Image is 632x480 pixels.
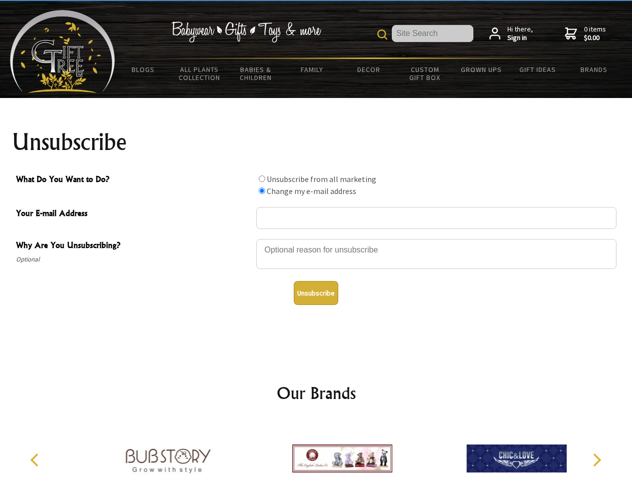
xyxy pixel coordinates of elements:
input: Your E-mail Address [256,207,616,229]
h1: Unsubscribe [12,130,620,154]
input: What Do You Want to Do? [259,175,265,182]
a: Family [284,59,341,80]
button: Next [585,449,607,471]
a: Grown Ups [453,59,509,80]
label: Unsubscribe from all marketing [267,174,376,184]
a: Gift Ideas [509,59,566,80]
label: Change my e-mail address [267,186,356,196]
a: Custom Gift Box [397,59,453,88]
textarea: Why Are You Unsubscribing? [256,239,616,269]
a: Brands [566,59,622,80]
span: Your E-mail Address [16,207,251,221]
input: What Do You Want to Do? [259,187,265,194]
span: Why Are You Unsubscribing? [16,239,251,253]
a: Babies & Children [228,59,284,88]
span: Hi there, [507,25,533,42]
span: 0 items [584,24,606,42]
a: Hi there,Sign in [489,25,533,42]
img: Babyware - Gifts - Toys and more... [10,10,115,93]
a: BLOGS [115,59,172,80]
a: All Plants Collection [172,59,228,88]
strong: $0.00 [584,33,606,42]
img: Babywear - Gifts - Toys & more [171,21,321,42]
img: product search [377,29,387,39]
span: Optional [16,253,251,265]
strong: Sign in [507,33,533,42]
button: Unsubscribe [294,281,338,305]
span: What Do You Want to Do? [16,173,251,187]
input: Site Search [392,25,473,42]
button: Previous [25,449,47,471]
a: 0 items$0.00 [565,25,606,42]
h2: Our Brands [20,381,612,405]
a: Decor [340,59,397,80]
